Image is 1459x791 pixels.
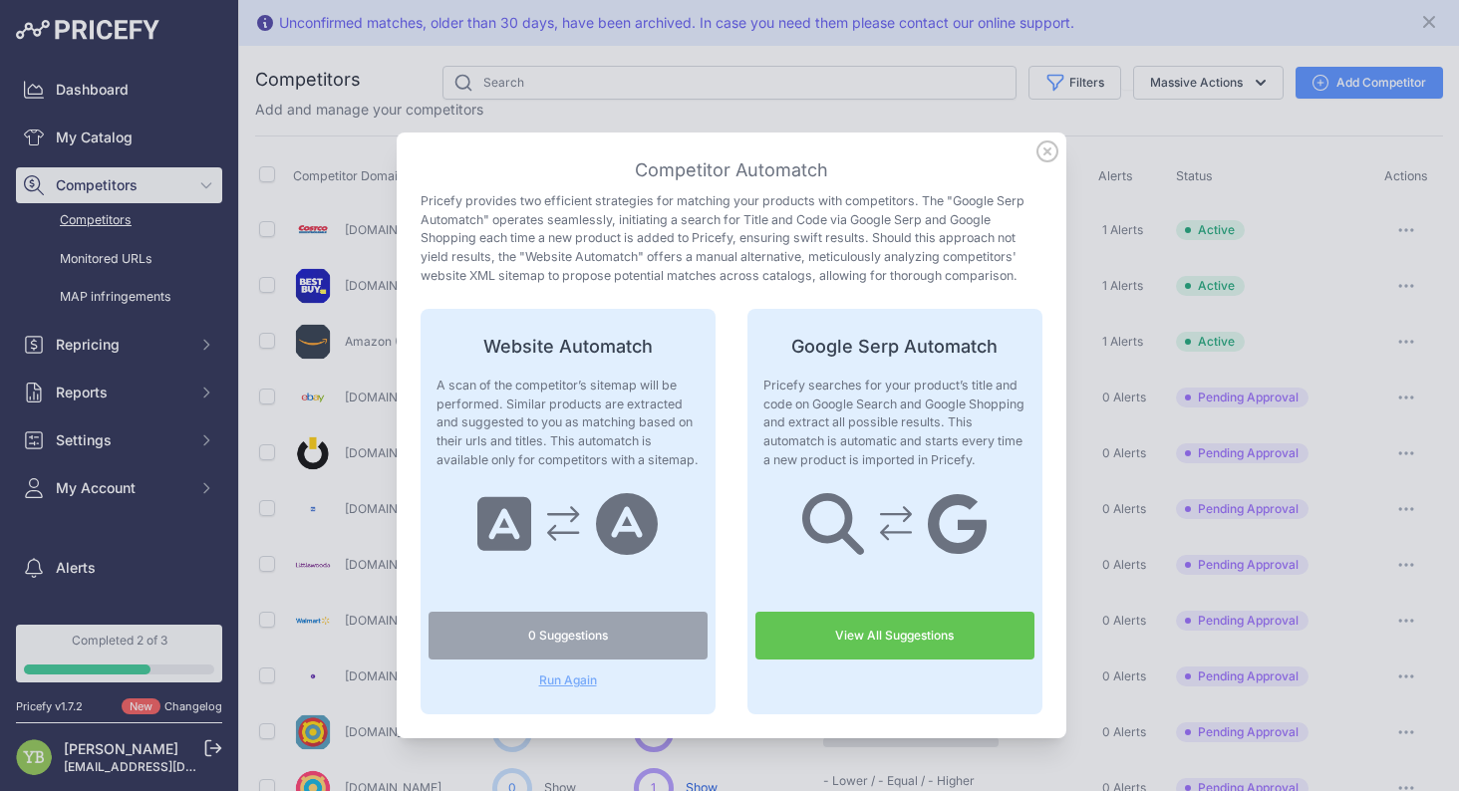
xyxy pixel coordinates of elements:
[421,156,1042,184] h3: Competitor Automatch
[763,377,1026,469] p: Pricefy searches for your product’s title and code on Google Search and Google Shopping and extra...
[437,377,700,469] p: A scan of the competitor’s sitemap will be performed. Similar products are extracted and suggeste...
[755,612,1034,659] a: View All Suggestions
[429,672,708,688] span: Run Again
[755,333,1034,361] h4: Google Serp Automatch
[421,192,1042,285] p: Pricefy provides two efficient strategies for matching your products with competitors. The "Googl...
[429,333,708,361] h4: Website Automatch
